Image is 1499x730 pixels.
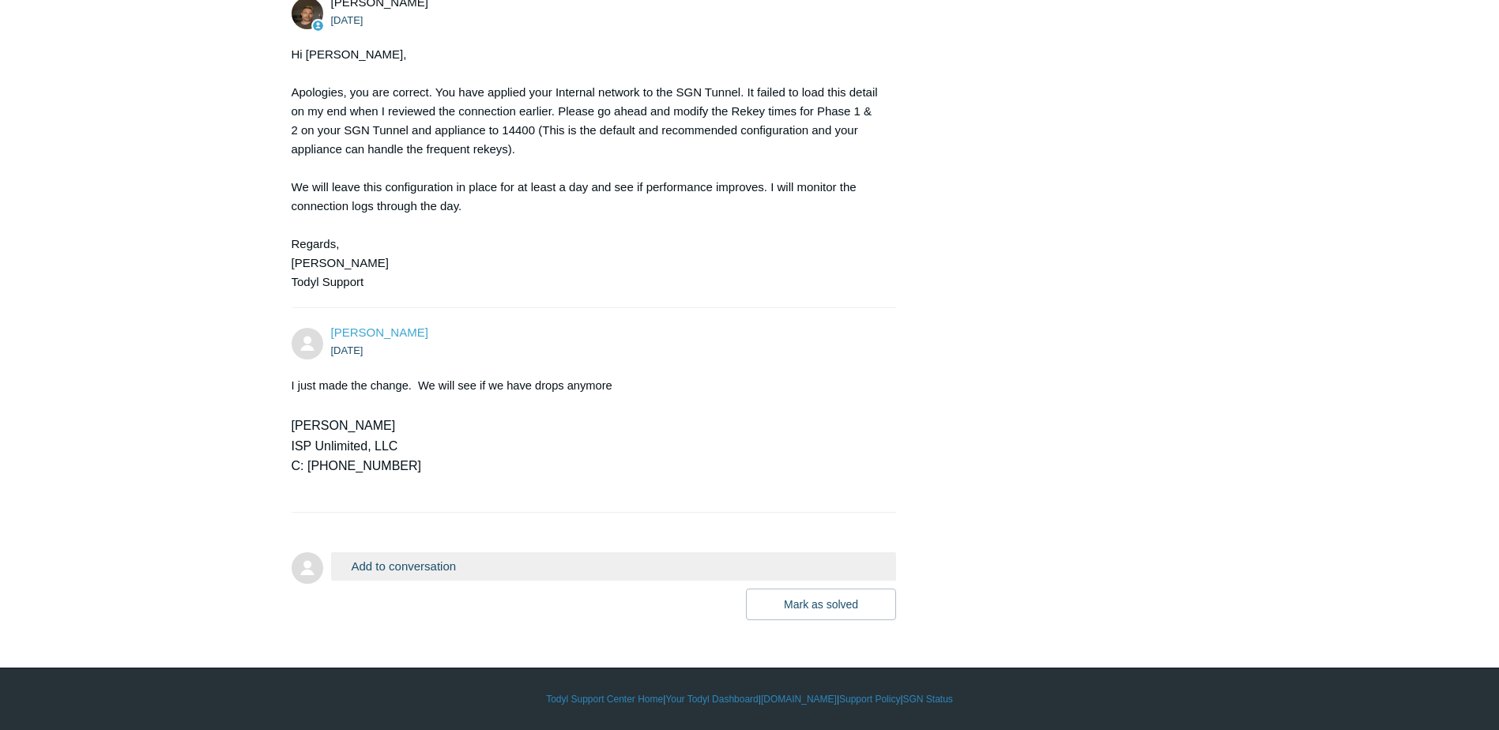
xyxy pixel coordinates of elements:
a: Your Todyl Dashboard [665,692,758,706]
div: Hi [PERSON_NAME], Apologies, you are correct. You have applied your Internal network to the SGN T... [292,45,881,292]
a: Todyl Support Center Home [546,692,663,706]
span: Jeff Sherwood [331,325,428,339]
button: Add to conversation [331,552,897,580]
a: [DOMAIN_NAME] [761,692,837,706]
a: [PERSON_NAME] [331,325,428,339]
div: | | | | [292,692,1208,706]
span: C: [PHONE_NUMBER] [292,459,421,472]
time: 08/20/2025, 11:35 [331,344,363,356]
span: ISP Unlimited, LLC [292,439,398,453]
a: SGN Status [903,692,953,706]
time: 08/19/2025, 09:07 [331,14,363,26]
span: I just made the change. We will see if we have drops anymore [292,379,612,392]
button: Mark as solved [746,589,896,620]
a: Support Policy [839,692,900,706]
span: [PERSON_NAME] [292,419,396,432]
